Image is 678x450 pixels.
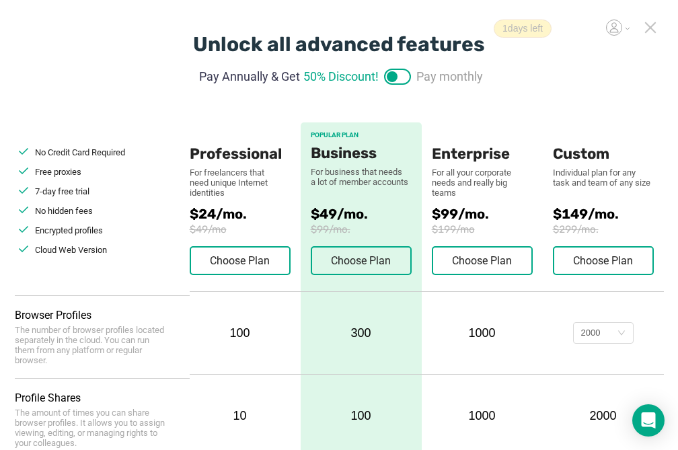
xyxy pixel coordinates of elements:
span: $149/mo. [553,206,664,222]
span: $49/mo [190,223,301,235]
div: a lot of member accounts [311,177,412,187]
div: 1000 [432,409,533,423]
button: Choose Plan [432,246,533,275]
i: icon: down [617,329,626,338]
div: 10 [190,409,291,423]
span: Free proxies [35,167,81,177]
button: Choose Plan [553,246,654,275]
div: The amount of times you can share browser profiles. It allows you to assign viewing, editing, or ... [15,408,169,448]
span: No Credit Card Required [35,147,125,157]
span: $99/mo. [311,223,412,235]
div: Unlock all advanced features [193,32,485,57]
span: Pay Annually & Get [199,67,300,85]
div: Custom [553,122,654,163]
div: For business that needs [311,167,412,177]
button: Choose Plan [190,246,291,275]
div: Enterprise [432,122,533,163]
span: $299/mo. [553,223,664,235]
div: Browser Profiles [15,309,190,322]
div: 300 [301,292,422,374]
span: Pay monthly [416,67,483,85]
span: Cloud Web Version [35,245,107,255]
div: Individual plan for any task and team of any size [553,167,654,188]
div: POPULAR PLAN [311,131,412,139]
div: Professional [190,122,291,163]
span: $24/mo. [190,206,301,222]
span: 7-day free trial [35,186,89,196]
div: 2000 [553,409,654,423]
div: The number of browser profiles located separately in the cloud. You can run them from any platfor... [15,325,169,365]
span: $199/mo [432,223,553,235]
span: Encrypted profiles [35,225,103,235]
div: Profile Shares [15,391,190,404]
div: Business [311,145,412,162]
div: Open Intercom Messenger [632,404,665,437]
span: $99/mo. [432,206,553,222]
span: 50% Discount! [303,67,379,85]
span: No hidden fees [35,206,93,216]
div: For all your corporate needs and really big teams [432,167,533,198]
div: 2000 [581,323,601,343]
span: $49/mo. [311,206,412,222]
button: Choose Plan [311,246,412,275]
div: 100 [190,326,291,340]
div: For freelancers that need unique Internet identities [190,167,277,198]
span: 1 days left [494,20,552,38]
div: 1000 [432,326,533,340]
